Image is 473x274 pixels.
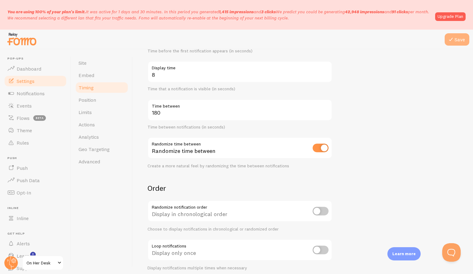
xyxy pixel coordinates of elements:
span: Position [79,97,96,103]
div: Time before the first notification appears (in seconds) [148,48,332,54]
span: Limits [79,109,92,115]
b: 1,415 impressions [219,9,254,14]
span: beta [33,115,46,121]
a: Learn [4,250,67,262]
a: Push Data [4,174,67,186]
iframe: Help Scout Beacon - Open [442,243,461,262]
span: Analytics [79,134,99,140]
span: You are using 100% of your plan's limit. [7,9,86,14]
b: 42,948 impressions [345,9,384,14]
span: Rules [17,140,29,146]
a: Actions [75,118,129,131]
span: Site [79,60,87,66]
span: Pop-ups [7,57,67,61]
a: On Her Desk [22,256,64,270]
div: Choose to display notifications in chronological or randomized order [148,227,332,232]
span: Events [17,103,32,109]
p: It was active for 1 days and 30 minutes. In this period you generated We predict you could be gen... [7,9,431,21]
span: Opt-In [17,190,31,196]
label: Time between [148,99,332,110]
a: Upgrade Plan [435,12,466,21]
a: Site [75,57,129,69]
a: Events [4,100,67,112]
a: Embed [75,69,129,81]
a: Advanced [75,155,129,168]
svg: <p>Watch New Feature Tutorials!</p> [30,252,36,257]
a: Limits [75,106,129,118]
span: and [345,9,408,14]
b: 3 clicks [261,9,276,14]
a: Position [75,94,129,106]
span: On Her Desk [26,259,56,267]
a: Notifications [4,87,67,100]
div: Create a more natural feel by randomizing the time between notifications [148,163,332,169]
div: Display only once [148,239,332,262]
img: fomo-relay-logo-orange.svg [6,31,37,47]
div: Time that a notification is visible (in seconds) [148,86,332,92]
a: Theme [4,124,67,137]
div: Learn more [387,247,421,260]
a: Analytics [75,131,129,143]
b: 91 clicks [392,9,408,14]
div: Display notifications multiple times when necessary [148,265,332,271]
span: Timing [79,84,94,91]
span: Push [17,165,28,171]
span: Push Data [17,177,40,183]
div: Display in chronological order [148,200,332,223]
span: Geo Targeting [79,146,110,152]
a: Rules [4,137,67,149]
span: Advanced [79,158,100,165]
a: Inline [4,212,67,224]
a: Settings [4,75,67,87]
a: Dashboard [4,63,67,75]
span: Actions [79,121,95,128]
a: Geo Targeting [75,143,129,155]
label: Display time [148,61,332,72]
span: Get Help [7,232,67,236]
a: Flows beta [4,112,67,124]
h2: Order [148,183,332,193]
span: Theme [17,127,32,133]
span: Notifications [17,90,45,96]
span: Embed [79,72,94,78]
a: Push [4,162,67,174]
span: Settings [17,78,34,84]
span: Alerts [17,240,30,247]
span: Flows [17,115,30,121]
span: Dashboard [17,66,41,72]
p: Learn more [392,251,416,257]
div: Time between notifications (in seconds) [148,125,332,130]
div: Randomize time between [148,137,332,160]
a: Alerts [4,237,67,250]
span: and [219,9,276,14]
span: Push [7,156,67,160]
a: Timing [75,81,129,94]
span: Inline [17,215,29,221]
span: Learn [17,253,29,259]
a: Opt-In [4,186,67,199]
span: Inline [7,206,67,210]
